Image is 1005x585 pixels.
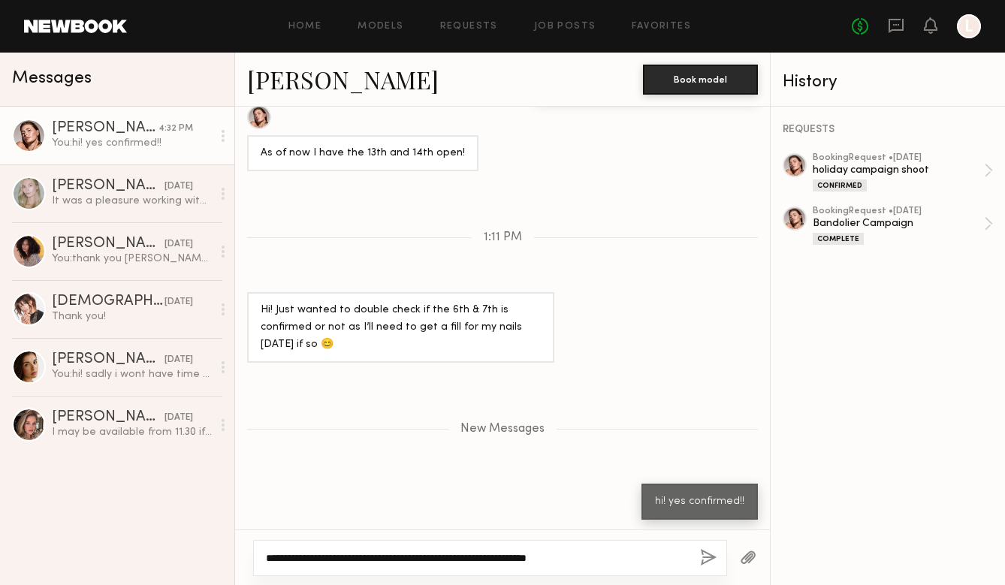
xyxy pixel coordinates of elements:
[643,65,758,95] button: Book model
[52,252,212,266] div: You: thank you [PERSON_NAME]!!! you were so so great
[358,22,403,32] a: Models
[813,153,993,191] a: bookingRequest •[DATE]holiday campaign shootConfirmed
[52,121,158,136] div: [PERSON_NAME]
[52,294,164,309] div: [DEMOGRAPHIC_DATA][PERSON_NAME]
[247,63,439,95] a: [PERSON_NAME]
[813,207,993,245] a: bookingRequest •[DATE]Bandolier CampaignComplete
[655,493,744,511] div: hi! yes confirmed!!
[164,237,193,252] div: [DATE]
[261,145,465,162] div: As of now I have the 13th and 14th open!
[52,410,164,425] div: [PERSON_NAME]
[52,425,212,439] div: I may be available from 11.30 if that helps
[52,309,212,324] div: Thank you!
[261,302,541,354] div: Hi! Just wanted to double check if the 6th & 7th is confirmed or not as I’ll need to get a fill f...
[957,14,981,38] a: L
[12,70,92,87] span: Messages
[484,231,522,244] span: 1:11 PM
[164,295,193,309] div: [DATE]
[813,216,984,231] div: Bandolier Campaign
[813,207,984,216] div: booking Request • [DATE]
[52,352,164,367] div: [PERSON_NAME]
[783,125,993,135] div: REQUESTS
[52,179,164,194] div: [PERSON_NAME]
[813,233,864,245] div: Complete
[164,179,193,194] div: [DATE]
[288,22,322,32] a: Home
[158,122,193,136] div: 4:32 PM
[783,74,993,91] div: History
[643,72,758,85] a: Book model
[534,22,596,32] a: Job Posts
[52,237,164,252] div: [PERSON_NAME]
[52,367,212,381] div: You: hi! sadly i wont have time this week. Let us know when youre back and want to swing by the o...
[440,22,498,32] a: Requests
[460,423,545,436] span: New Messages
[52,194,212,208] div: It was a pleasure working with all of you😊💕 Hope to see you again soon!
[813,153,984,163] div: booking Request • [DATE]
[164,353,193,367] div: [DATE]
[632,22,691,32] a: Favorites
[813,163,984,177] div: holiday campaign shoot
[52,136,212,150] div: You: hi! yes confirmed!!
[813,179,867,191] div: Confirmed
[164,411,193,425] div: [DATE]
